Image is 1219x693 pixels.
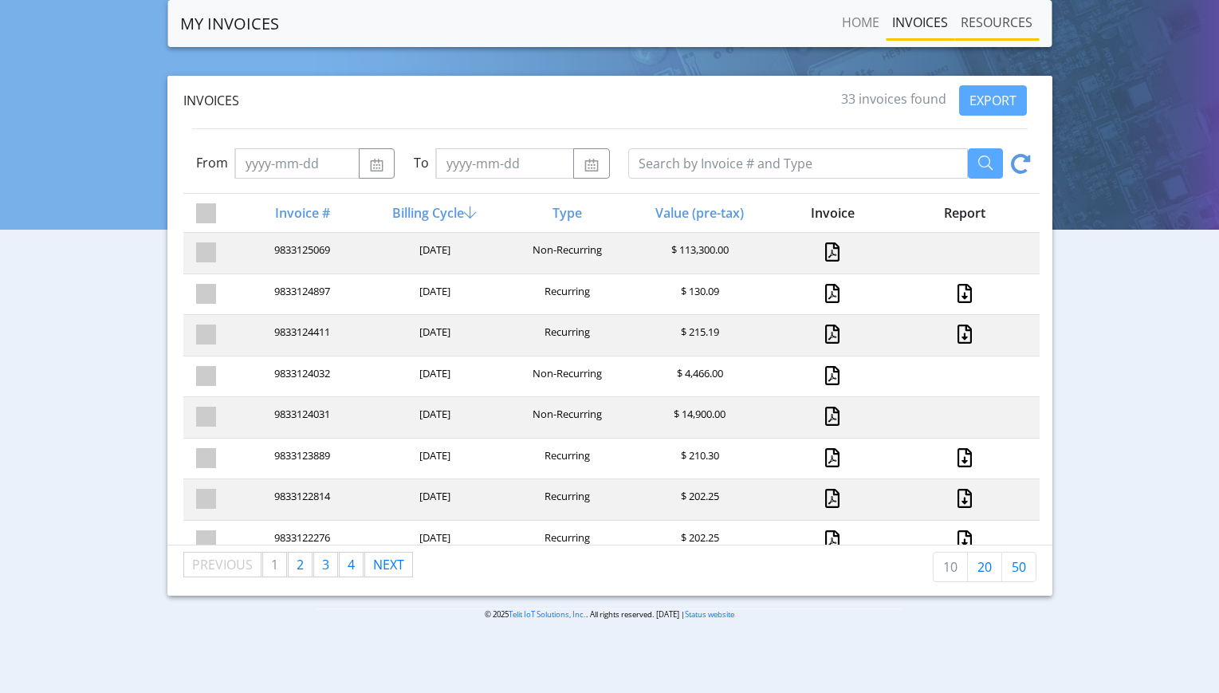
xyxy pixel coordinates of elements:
div: $ 210.30 [632,448,765,470]
input: yyyy-mm-dd [234,148,360,179]
div: 9833123889 [234,448,367,470]
div: [DATE] [367,284,499,305]
div: Value (pre-tax) [632,203,765,222]
div: [DATE] [367,242,499,264]
div: Report [897,203,1029,222]
span: 33 invoices found [841,90,946,108]
span: 2 [297,556,304,573]
div: $ 215.19 [632,325,765,346]
div: Recurring [500,325,632,346]
div: $ 202.25 [632,489,765,510]
div: Type [500,203,632,222]
div: Invoice [765,203,897,222]
label: To [414,153,429,172]
div: [DATE] [367,366,499,388]
div: Recurring [500,489,632,510]
div: $ 14,900.00 [632,407,765,428]
div: 9833124031 [234,407,367,428]
input: yyyy-mm-dd [435,148,574,179]
input: Search by Invoice # and Type [628,148,968,179]
a: Telit IoT Solutions, Inc. [509,609,586,620]
a: RESOURCES [954,6,1039,38]
div: Recurring [500,284,632,305]
a: Next page [365,553,412,577]
div: Recurring [500,448,632,470]
div: 9833124411 [234,325,367,346]
a: INVOICES [886,6,954,38]
div: $ 4,466.00 [632,366,765,388]
div: [DATE] [367,530,499,552]
div: [DATE] [367,448,499,470]
p: © 2025 . All rights reserved. [DATE] | [317,608,902,620]
div: Billing Cycle [367,203,499,222]
div: Non-Recurring [500,242,632,264]
div: 9833122814 [234,489,367,510]
div: Non-Recurring [500,407,632,428]
label: From [196,153,228,172]
div: Invoice # [234,203,367,222]
a: Home [836,6,886,38]
div: Recurring [500,530,632,552]
span: Invoices [183,92,239,109]
span: 1 [271,556,278,573]
a: 20 [967,552,1002,582]
div: Non-Recurring [500,366,632,388]
a: Status website [685,609,734,620]
button: EXPORT [959,85,1027,116]
a: 50 [1001,552,1036,582]
div: 9833125069 [234,242,367,264]
div: $ 113,300.00 [632,242,765,264]
div: 9833122276 [234,530,367,552]
img: calendar.svg [369,159,384,171]
div: [DATE] [367,407,499,428]
a: MY INVOICES [180,8,279,40]
ul: Pagination [183,552,414,577]
span: 4 [348,556,355,573]
div: [DATE] [367,325,499,346]
div: 9833124897 [234,284,367,305]
span: Previous [192,556,253,573]
div: 9833124032 [234,366,367,388]
img: calendar.svg [584,159,599,171]
div: [DATE] [367,489,499,510]
span: 3 [322,556,329,573]
div: $ 202.25 [632,530,765,552]
div: $ 130.09 [632,284,765,305]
